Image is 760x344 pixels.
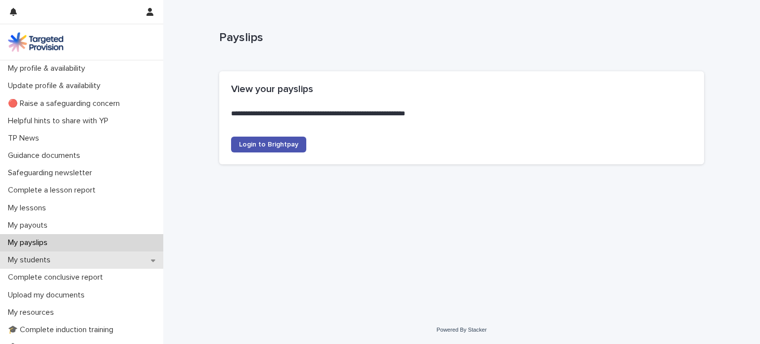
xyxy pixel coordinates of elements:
[4,238,55,247] p: My payslips
[4,64,93,73] p: My profile & availability
[4,151,88,160] p: Guidance documents
[436,327,486,333] a: Powered By Stacker
[239,141,298,148] span: Login to Brightpay
[4,168,100,178] p: Safeguarding newsletter
[4,273,111,282] p: Complete conclusive report
[4,291,93,300] p: Upload my documents
[4,116,116,126] p: Helpful hints to share with YP
[4,221,55,230] p: My payouts
[4,308,62,317] p: My resources
[219,31,700,45] p: Payslips
[4,134,47,143] p: TP News
[4,203,54,213] p: My lessons
[4,255,58,265] p: My students
[4,186,103,195] p: Complete a lesson report
[8,32,63,52] img: M5nRWzHhSzIhMunXDL62
[231,137,306,152] a: Login to Brightpay
[4,325,121,335] p: 🎓 Complete induction training
[231,83,692,95] h2: View your payslips
[4,99,128,108] p: 🔴 Raise a safeguarding concern
[4,81,108,91] p: Update profile & availability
